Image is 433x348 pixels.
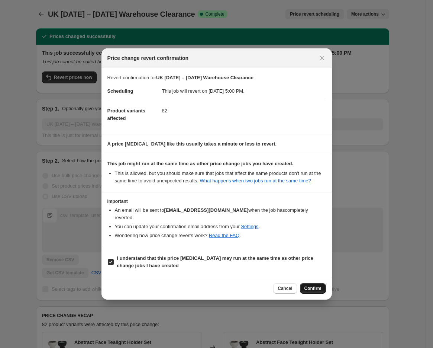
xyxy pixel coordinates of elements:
h3: Important [107,198,326,204]
span: Scheduling [107,88,133,94]
b: UK [DATE] – [DATE] Warehouse Clearance [156,75,253,80]
li: You can update your confirmation email address from your . [115,223,326,230]
li: An email will be sent to when the job has completely reverted . [115,207,326,221]
span: Confirm [304,285,321,291]
button: Close [317,53,327,63]
b: This job might run at the same time as other price change jobs you have created. [107,161,294,166]
b: A price [MEDICAL_DATA] like this usually takes a minute or less to revert. [107,141,277,147]
button: Cancel [273,283,297,294]
span: Price change revert confirmation [107,54,189,62]
li: This is allowed, but you should make sure that jobs that affect the same products don ' t run at ... [115,170,326,185]
a: Settings [241,224,258,229]
a: What happens when two jobs run at the same time? [200,178,311,183]
a: Read the FAQ [209,233,239,238]
b: [EMAIL_ADDRESS][DOMAIN_NAME] [164,207,248,213]
li: Wondering how price change reverts work? . [115,232,326,239]
dd: This job will revert on [DATE] 5:00 PM. [162,82,326,101]
span: Product variants affected [107,108,146,121]
span: Cancel [278,285,292,291]
p: Revert confirmation for [107,74,326,82]
button: Confirm [300,283,326,294]
b: I understand that this price [MEDICAL_DATA] may run at the same time as other price change jobs I... [117,255,313,268]
dd: 82 [162,101,326,121]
